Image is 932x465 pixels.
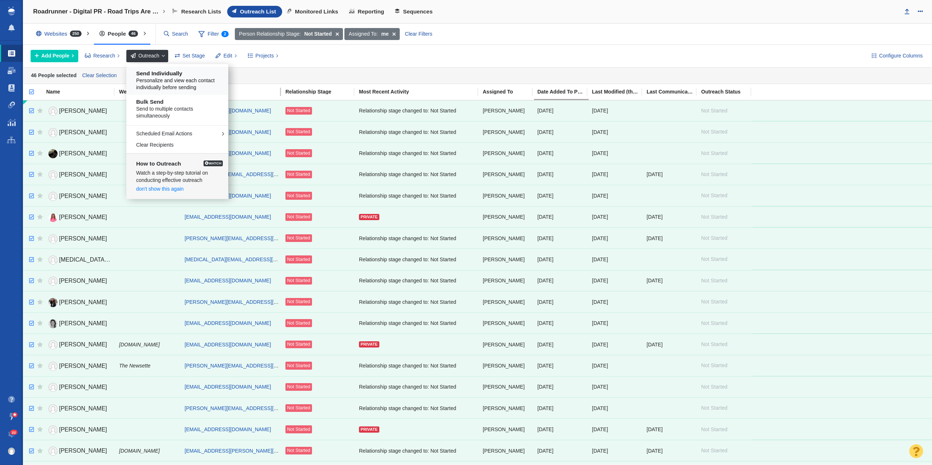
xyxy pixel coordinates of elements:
[46,211,112,224] a: [PERSON_NAME]
[126,50,168,62] button: Outreach
[33,8,161,15] h4: Roadrunner - Digital PR - Road Trips Are Back: The Summer 2025 American Vacation
[282,164,356,185] td: Not Started
[287,299,310,304] span: Not Started
[46,338,112,351] a: [PERSON_NAME]
[70,31,82,37] span: 250
[592,294,640,310] div: [DATE]
[537,379,585,395] div: [DATE]
[59,129,107,135] span: [PERSON_NAME]
[46,147,112,160] a: [PERSON_NAME]
[359,448,456,454] span: Relationship stage changed to: Not Started
[244,50,283,62] button: Projects
[185,448,313,454] a: [EMAIL_ADDRESS][PERSON_NAME][DOMAIN_NAME]
[59,320,107,326] span: [PERSON_NAME]
[46,424,112,436] a: [PERSON_NAME]
[285,89,358,95] a: Relationship Stage
[647,421,695,437] div: [DATE]
[867,50,927,62] button: Configure Columns
[256,52,274,60] span: Projects
[359,299,456,305] span: Relationship stage changed to: Not Started
[136,160,224,184] a: WATCHHow to OutreachWatch a step-by-step tutorial on conducting effective outreach
[136,160,224,167] h5: How to Outreach
[46,360,112,373] a: [PERSON_NAME]
[31,25,90,42] div: Websites
[537,230,585,246] div: [DATE]
[483,230,531,246] div: [PERSON_NAME]
[282,376,356,397] td: Not Started
[224,52,232,60] span: Edit
[59,363,107,369] span: [PERSON_NAME]
[537,167,585,182] div: [DATE]
[46,381,112,394] a: [PERSON_NAME]
[221,31,229,37] span: 2
[287,342,310,347] span: Not Started
[287,278,310,283] span: Not Started
[592,89,646,94] div: Date the Contact information in this project was last edited
[282,249,356,270] td: Not Started
[136,77,224,91] span: Personalize and view each contact individually before sending
[185,299,355,305] a: [PERSON_NAME][EMAIL_ADDRESS][PERSON_NAME][DOMAIN_NAME]
[359,320,456,326] span: Relationship stage changed to: Not Started
[287,384,310,389] span: Not Started
[537,89,591,94] div: Date that the Contact was added to this Project
[647,209,695,225] div: [DATE]
[483,443,531,458] div: [PERSON_NAME]
[592,230,640,246] div: [DATE]
[359,171,456,178] span: Relationship stage changed to: Not Started
[592,188,640,203] div: [DATE]
[647,89,700,94] div: Date of last e-mail, tweet or blog comment
[295,8,338,15] span: Monitored Links
[46,105,112,118] a: [PERSON_NAME]
[46,254,112,266] a: [MEDICAL_DATA][PERSON_NAME]
[287,108,310,113] span: Not Started
[46,89,118,94] div: Name
[359,426,379,433] div: Private
[592,273,640,289] div: [DATE]
[359,192,456,199] span: Relationship stage changed to: Not Started
[59,384,107,390] span: [PERSON_NAME]
[483,315,531,331] div: [PERSON_NAME]
[483,188,531,203] div: [PERSON_NAME]
[185,89,285,94] div: Email
[138,52,159,60] span: Outreach
[537,294,585,310] div: [DATE]
[185,384,271,390] a: [EMAIL_ADDRESS][DOMAIN_NAME]
[483,379,531,395] div: [PERSON_NAME]
[390,6,439,17] a: Sequences
[287,129,310,134] span: Not Started
[171,50,209,62] button: Set Stage
[359,89,482,94] div: Most Recent Activity
[81,50,124,62] button: Research
[46,445,112,457] a: [PERSON_NAME]
[483,337,531,352] div: [PERSON_NAME]
[483,167,531,182] div: [PERSON_NAME]
[136,186,183,192] a: don't show this again
[282,270,356,291] td: Not Started
[359,235,456,242] span: Relationship stage changed to: Not Started
[647,167,695,182] div: [DATE]
[592,421,640,437] div: [DATE]
[537,103,585,119] div: [DATE]
[42,52,70,60] span: Add People
[592,209,640,225] div: [DATE]
[537,315,585,331] div: [DATE]
[349,30,378,38] span: Assigned To:
[182,52,205,60] span: Set Stage
[592,358,640,373] div: [DATE]
[287,427,310,432] span: Not Started
[537,209,585,225] div: [DATE]
[161,28,191,40] input: Search
[483,273,531,289] div: [PERSON_NAME]
[592,379,640,395] div: [DATE]
[240,8,276,15] span: Outreach List
[185,89,285,95] a: Email
[181,8,221,15] span: Research Lists
[359,383,456,390] span: Relationship stage changed to: Not Started
[282,440,356,461] td: Not Started
[119,89,184,94] div: Website
[592,251,640,267] div: [DATE]
[401,28,437,40] div: Clear Filters
[647,443,695,458] div: [DATE]
[282,334,356,355] td: Not Started
[592,89,646,95] a: Last Modified (this project)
